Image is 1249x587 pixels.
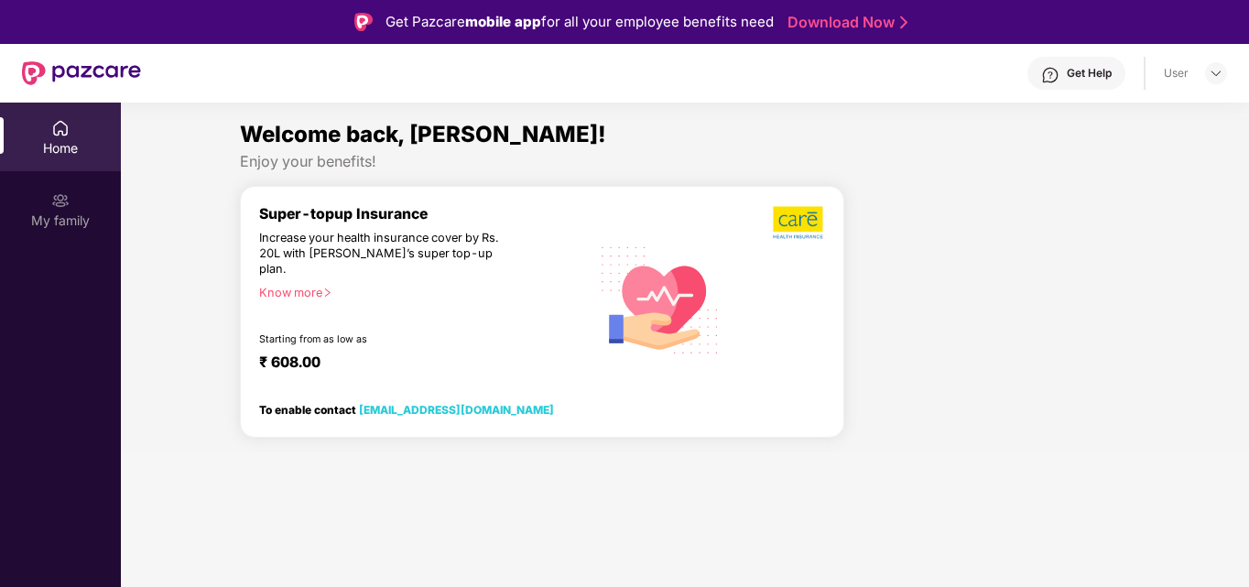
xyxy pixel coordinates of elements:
[51,191,70,210] img: svg+xml;base64,PHN2ZyB3aWR0aD0iMjAiIGhlaWdodD0iMjAiIHZpZXdCb3g9IjAgMCAyMCAyMCIgZmlsbD0ibm9uZSIgeG...
[22,61,141,85] img: New Pazcare Logo
[259,353,571,375] div: ₹ 608.00
[51,119,70,137] img: svg+xml;base64,PHN2ZyBpZD0iSG9tZSIgeG1sbnM9Imh0dHA6Ly93d3cudzMub3JnLzIwMDAvc3ZnIiB3aWR0aD0iMjAiIG...
[590,227,732,371] img: svg+xml;base64,PHN2ZyB4bWxucz0iaHR0cDovL3d3dy53My5vcmcvMjAwMC9zdmciIHhtbG5zOnhsaW5rPSJodHRwOi8vd3...
[259,403,554,416] div: To enable contact
[386,11,774,33] div: Get Pazcare for all your employee benefits need
[322,288,332,298] span: right
[1164,66,1189,81] div: User
[259,286,579,299] div: Know more
[1041,66,1059,84] img: svg+xml;base64,PHN2ZyBpZD0iSGVscC0zMngzMiIgeG1sbnM9Imh0dHA6Ly93d3cudzMub3JnLzIwMDAvc3ZnIiB3aWR0aD...
[1209,66,1223,81] img: svg+xml;base64,PHN2ZyBpZD0iRHJvcGRvd24tMzJ4MzIiIHhtbG5zPSJodHRwOi8vd3d3LnczLm9yZy8yMDAwL3N2ZyIgd2...
[773,205,825,240] img: b5dec4f62d2307b9de63beb79f102df3.png
[787,13,902,32] a: Download Now
[359,403,554,417] a: [EMAIL_ADDRESS][DOMAIN_NAME]
[259,333,512,346] div: Starting from as low as
[259,205,590,223] div: Super-topup Insurance
[465,13,541,30] strong: mobile app
[240,152,1130,171] div: Enjoy your benefits!
[354,13,373,31] img: Logo
[900,13,907,32] img: Stroke
[1067,66,1112,81] div: Get Help
[259,231,510,277] div: Increase your health insurance cover by Rs. 20L with [PERSON_NAME]’s super top-up plan.
[240,121,606,147] span: Welcome back, [PERSON_NAME]!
